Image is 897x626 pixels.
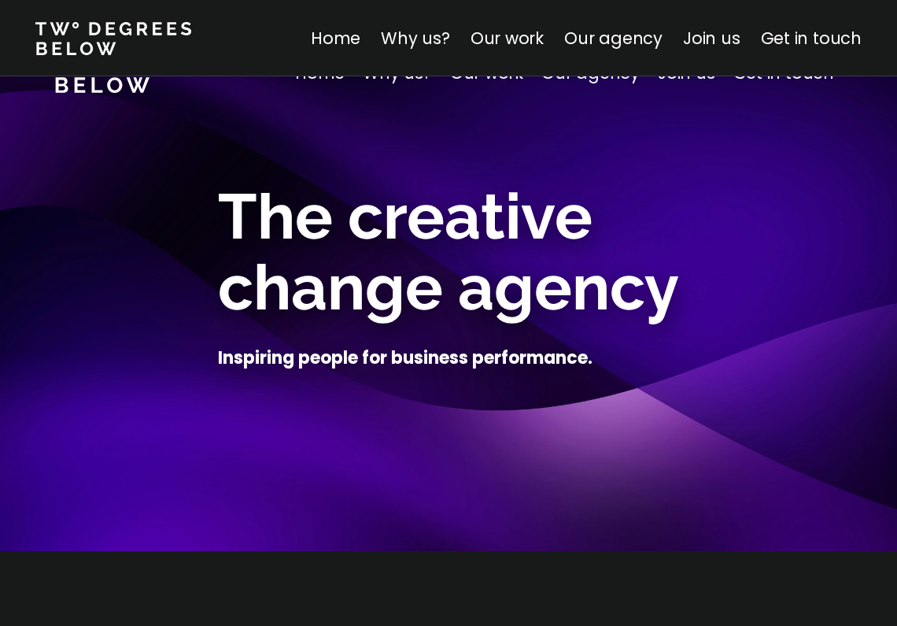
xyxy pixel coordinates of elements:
a: Our work [471,27,544,50]
a: Why us? [381,27,450,50]
a: Our agency [564,27,663,50]
a: Home [311,27,360,50]
span: The creative change agency [218,180,679,324]
a: Get in touch [761,27,862,50]
a: Join us [683,27,740,50]
h4: Inspiring people for business performance. [218,346,592,370]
